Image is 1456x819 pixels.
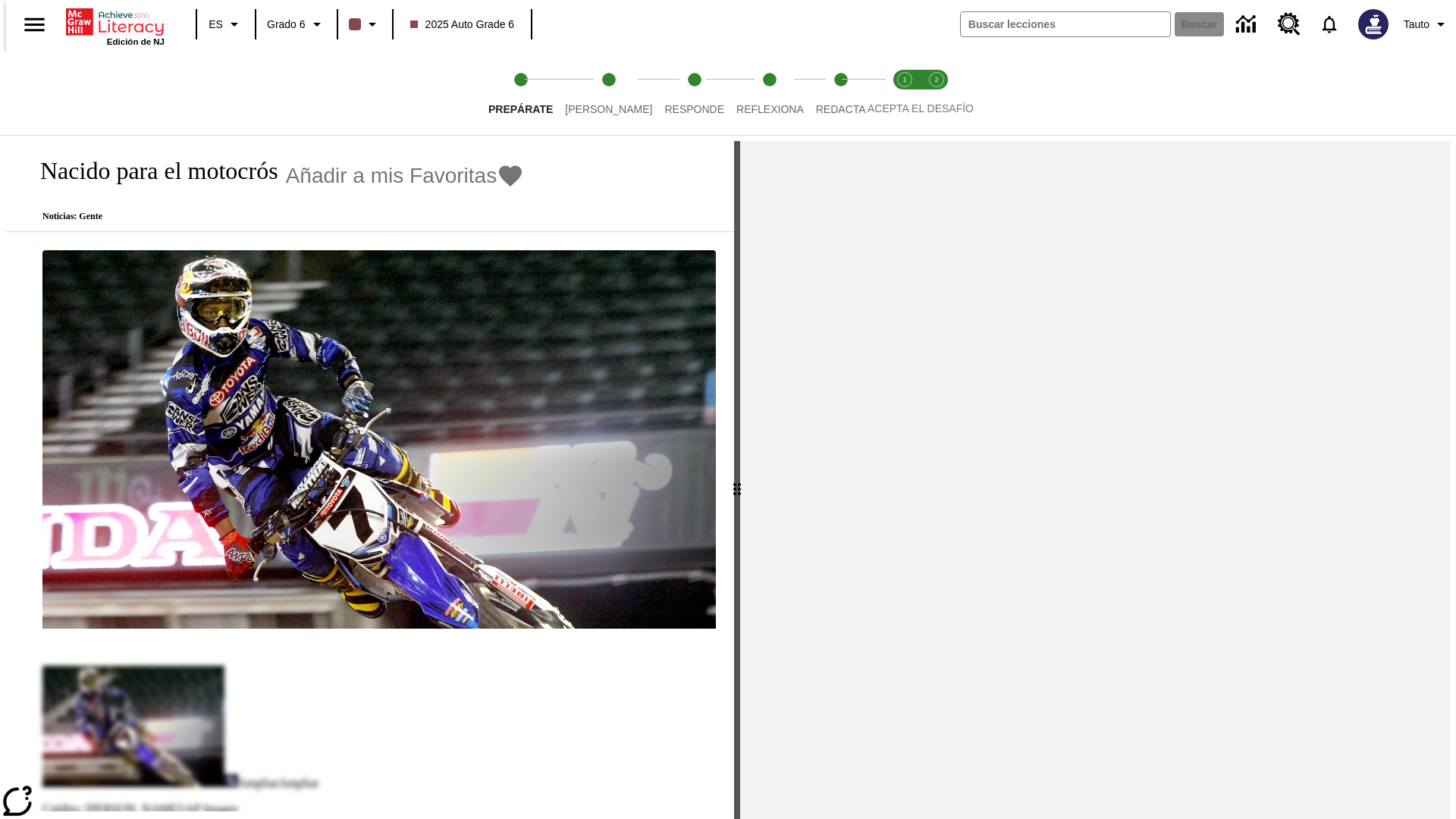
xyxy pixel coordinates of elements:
[1358,9,1389,39] img: Avatar
[1349,5,1398,44] button: Escoja un nuevo avatar
[1227,4,1269,45] a: Centro de información
[343,11,388,38] button: El color de la clase es café oscuro. Cambiar el color de la clase.
[209,17,223,33] span: ES
[202,11,250,38] button: Lenguaje: ES, Selecciona un idioma
[565,103,652,115] span: [PERSON_NAME]
[961,12,1170,36] input: Buscar campo
[1269,4,1310,45] a: Centro de recursos, Se abrirá en una pestaña nueva.
[553,52,664,135] button: Lee step 2 of 5
[286,162,525,189] button: Añadir a mis Favoritas - Nacido para el motocrós
[734,141,740,819] div: Pulsa la tecla de intro o la barra espaciadora y luego presiona las flechas de derecha e izquierd...
[724,52,816,135] button: Reflexiona step 4 of 5
[267,17,306,33] span: Grado 6
[42,250,716,629] img: El corredor de motocrós James Stewart vuela por los aires en su motocicleta de montaña
[804,52,878,135] button: Redacta step 5 of 5
[410,17,515,33] span: 2025 Auto Grade 6
[915,52,959,135] button: Acepta el desafío contesta step 2 of 2
[1404,17,1429,33] span: Tauto
[286,164,497,188] span: Añadir a mis Favoritas
[664,103,724,115] span: Responde
[902,76,906,83] text: 1
[934,76,938,83] text: 2
[652,52,736,135] button: Responde step 3 of 5
[107,37,165,46] span: Edición de NJ
[66,5,165,46] div: Portada
[24,157,278,185] h1: Nacido para el motocrós
[816,103,866,115] span: Redacta
[261,11,332,38] button: Grado: Grado 6, Elige un grado
[488,103,553,115] span: Prepárate
[740,141,1450,819] div: activity
[1398,11,1456,38] button: Perfil/Configuración
[12,2,57,47] button: Abrir el menú lateral
[24,211,524,222] p: Noticias: Gente
[883,52,927,135] button: Acepta el desafío lee step 1 of 2
[1310,5,1349,44] a: Notificaciones
[6,141,734,811] div: reading
[868,102,974,115] span: ACEPTA EL DESAFÍO
[736,103,804,115] span: Reflexiona
[476,52,565,135] button: Prepárate step 1 of 5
